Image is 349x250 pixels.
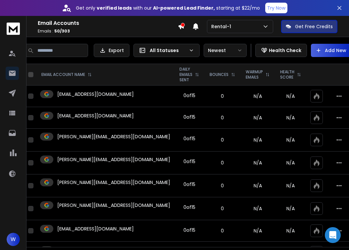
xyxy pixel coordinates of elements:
strong: AI-powered Lead Finder, [153,5,215,11]
button: Get Free Credits [281,20,337,33]
p: N/A [279,227,302,234]
p: HEALTH SCORE [280,69,294,80]
div: 0 of 15 [183,135,195,142]
td: N/A [240,86,275,107]
p: Health Check [269,47,301,54]
p: DAILY EMAILS SENT [179,67,192,83]
p: N/A [279,205,302,212]
div: 0 of 15 [183,204,195,211]
p: 0 [208,93,236,99]
p: N/A [279,93,302,99]
div: 0 of 15 [183,181,195,188]
div: Open Intercom Messenger [325,227,341,243]
p: Emails : [38,29,178,34]
p: WARMUP EMAILS [246,69,263,80]
p: 0 [208,114,236,121]
p: 0 [208,227,236,234]
p: N/A [279,182,302,189]
span: 50 / 303 [54,28,70,34]
div: 0 of 15 [183,158,195,165]
td: N/A [240,197,275,220]
p: [EMAIL_ADDRESS][DOMAIN_NAME] [57,225,134,232]
td: N/A [240,107,275,129]
p: [PERSON_NAME][EMAIL_ADDRESS][DOMAIN_NAME] [57,202,170,209]
div: 0 of 15 [183,227,195,233]
p: [PERSON_NAME][EMAIL_ADDRESS][DOMAIN_NAME] [57,133,170,140]
p: [PERSON_NAME][EMAIL_ADDRESS][DOMAIN_NAME] [57,156,170,163]
p: Try Now [267,5,285,11]
p: N/A [279,114,302,121]
p: Get Free Credits [295,23,333,30]
p: 0 [208,182,236,189]
p: BOUNCES [210,72,228,77]
div: EMAIL ACCOUNT NAME [41,72,92,77]
button: Newest [204,44,247,57]
h1: Email Accounts [38,19,178,27]
td: N/A [240,152,275,174]
p: [EMAIL_ADDRESS][DOMAIN_NAME] [57,112,134,119]
div: 0 of 15 [183,92,195,99]
p: All Statuses [150,47,186,54]
button: Health Check [255,44,307,57]
td: N/A [240,174,275,197]
button: W [7,233,20,246]
p: 0 [208,205,236,212]
button: Try Now [265,3,287,13]
p: N/A [279,137,302,143]
p: 0 [208,137,236,143]
div: 0 of 15 [183,114,195,120]
img: logo [7,23,20,35]
p: 0 [208,159,236,166]
p: [PERSON_NAME][EMAIL_ADDRESS][DOMAIN_NAME] [57,179,170,186]
td: N/A [240,220,275,242]
p: [EMAIL_ADDRESS][DOMAIN_NAME] [57,91,134,97]
p: Get only with our starting at $22/mo [76,5,260,11]
strong: verified leads [97,5,132,11]
p: N/A [279,159,302,166]
button: Export [94,44,129,57]
td: N/A [240,129,275,152]
p: Rental-1 [211,23,234,30]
